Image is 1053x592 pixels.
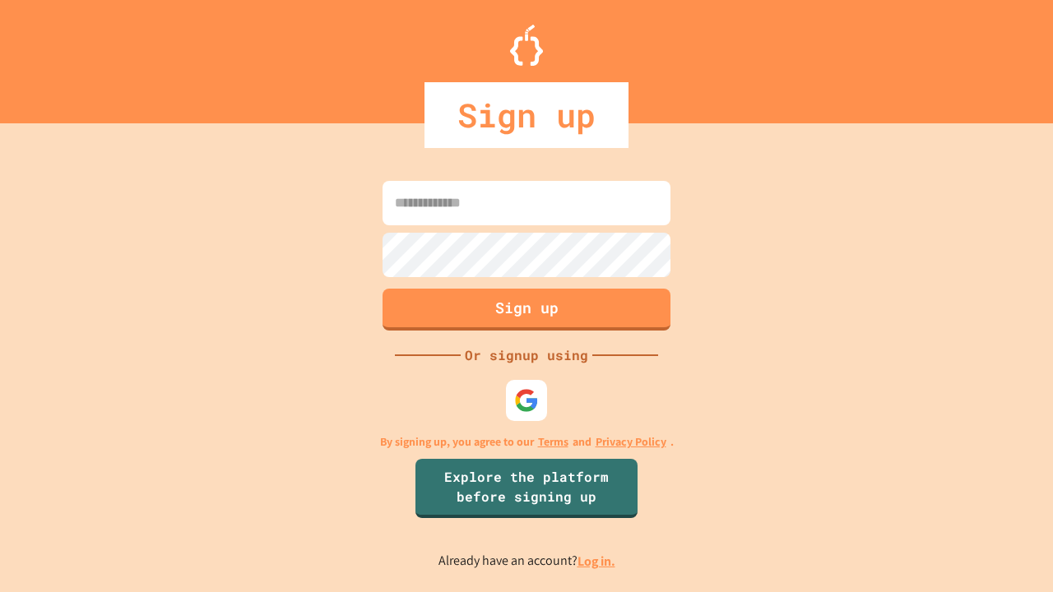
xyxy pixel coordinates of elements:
[383,289,670,331] button: Sign up
[415,459,638,518] a: Explore the platform before signing up
[461,345,592,365] div: Or signup using
[596,433,666,451] a: Privacy Policy
[984,526,1037,576] iframe: chat widget
[916,455,1037,525] iframe: chat widget
[510,25,543,66] img: Logo.svg
[514,388,539,413] img: google-icon.svg
[578,553,615,570] a: Log in.
[538,433,568,451] a: Terms
[380,433,674,451] p: By signing up, you agree to our and .
[438,551,615,571] p: Already have an account?
[424,82,629,148] div: Sign up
